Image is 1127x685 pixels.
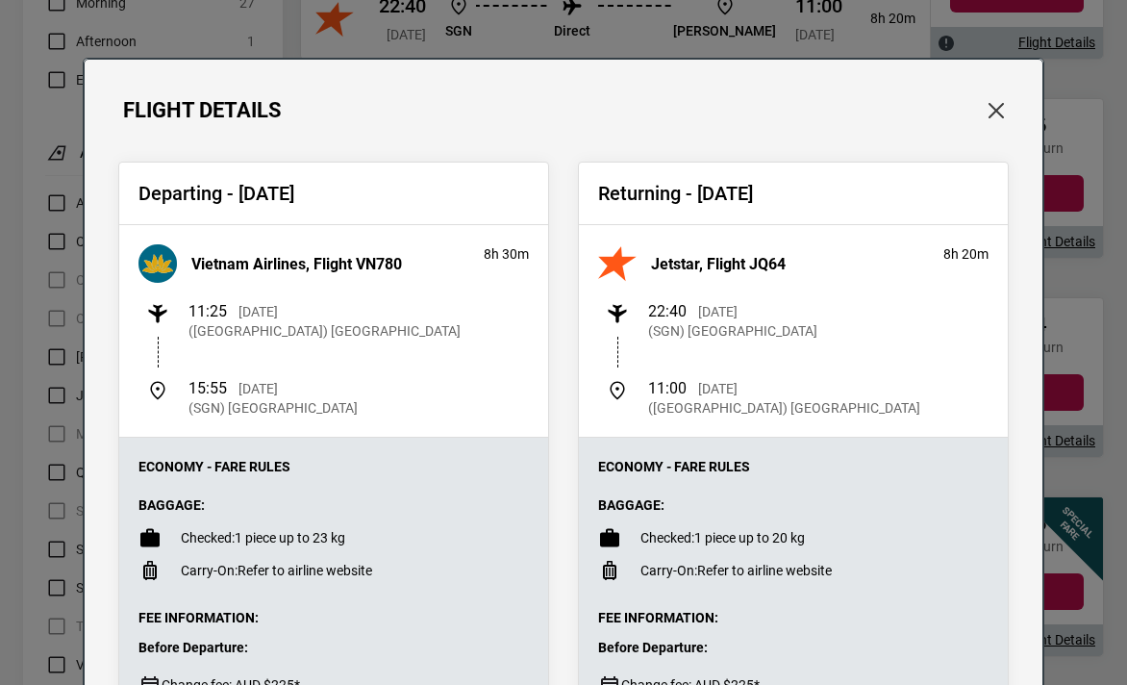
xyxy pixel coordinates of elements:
[598,610,718,625] strong: Fee Information:
[598,640,708,655] strong: Before Departure:
[598,457,989,476] p: Economy - Fare Rules
[138,244,177,283] img: Vietnam Airlines
[181,561,372,580] p: Refer to airline website
[598,182,989,205] h2: Returning - [DATE]
[648,398,920,418] p: ([GEOGRAPHIC_DATA]) [GEOGRAPHIC_DATA]
[188,379,227,397] span: 15:55
[238,379,278,398] p: [DATE]
[640,530,694,545] span: Checked:
[138,182,529,205] h2: Departing - [DATE]
[181,530,235,545] span: Checked:
[698,302,738,321] p: [DATE]
[698,379,738,398] p: [DATE]
[651,255,786,273] h3: Jetstar, Flight JQ64
[188,321,461,341] p: ([GEOGRAPHIC_DATA]) [GEOGRAPHIC_DATA]
[138,457,529,476] p: Economy - Fare Rules
[984,98,1009,123] button: Close
[123,98,282,123] h1: Flight Details
[598,244,637,283] img: Jetstar
[598,497,664,513] strong: Baggage:
[191,255,402,273] h3: Vietnam Airlines, Flight VN780
[181,563,238,578] span: Carry-On:
[138,640,248,655] strong: Before Departure:
[640,561,832,580] p: Refer to airline website
[640,528,805,547] p: 1 piece up to 20 kg
[188,398,358,418] p: (SGN) [GEOGRAPHIC_DATA]
[188,302,227,320] span: 11:25
[484,244,529,264] p: 8h 30m
[648,302,687,320] span: 22:40
[648,379,687,397] span: 11:00
[238,302,278,321] p: [DATE]
[648,321,817,341] p: (SGN) [GEOGRAPHIC_DATA]
[138,497,205,513] strong: Baggage:
[640,563,697,578] span: Carry-On:
[138,610,259,625] strong: Fee Information:
[943,244,989,264] p: 8h 20m
[181,528,345,547] p: 1 piece up to 23 kg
